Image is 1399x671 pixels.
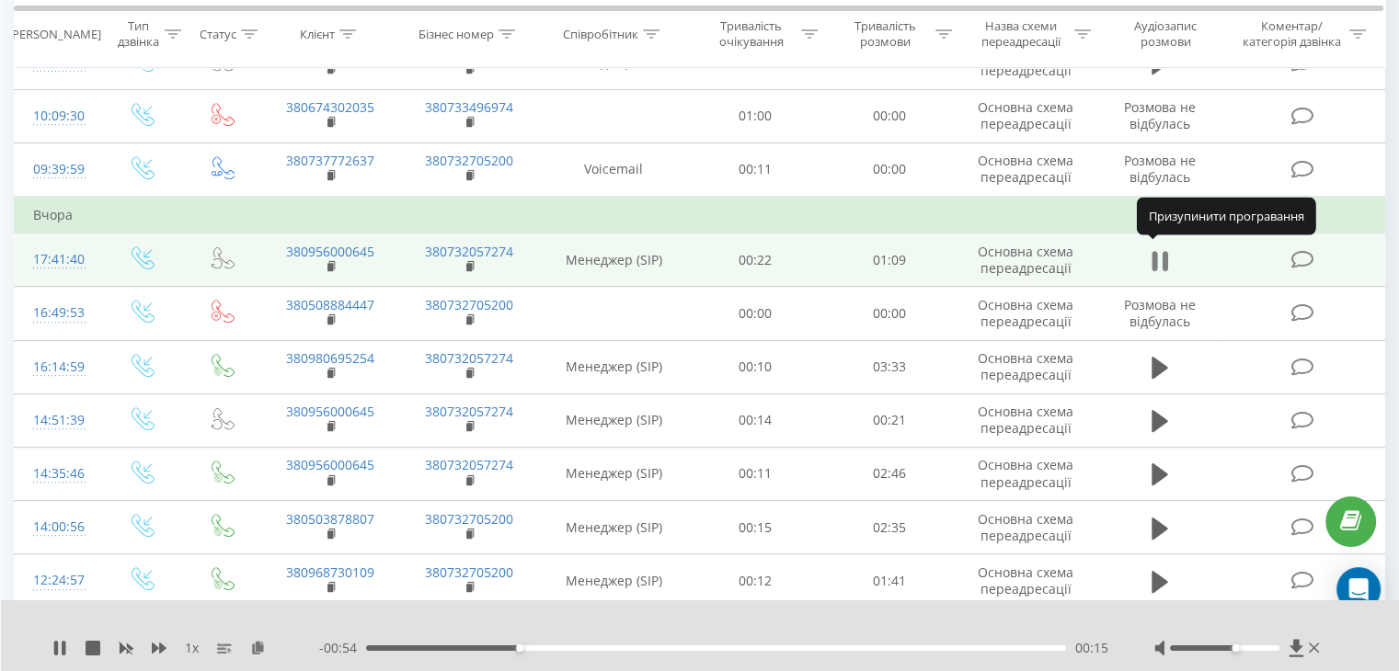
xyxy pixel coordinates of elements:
[539,501,689,554] td: Менеджер (SIP)
[689,233,822,287] td: 00:22
[33,403,82,438] div: 14:51:39
[822,89,956,142] td: 00:00
[822,501,956,554] td: 02:35
[1336,567,1381,611] div: Open Intercom Messenger
[956,287,1095,340] td: Основна схема переадресації
[956,89,1095,142] td: Основна схема переадресації
[286,243,374,260] a: 380956000645
[689,554,822,608] td: 00:12
[516,644,523,652] div: Accessibility label
[689,447,822,500] td: 00:11
[539,233,689,287] td: Менеджер (SIP)
[689,501,822,554] td: 00:15
[33,152,82,188] div: 09:39:59
[319,639,366,657] span: - 00:54
[425,563,513,581] a: 380732705200
[33,509,82,545] div: 14:00:56
[822,393,956,447] td: 00:21
[286,296,374,313] a: 380508884447
[286,152,374,169] a: 380737772637
[689,142,822,197] td: 00:11
[286,349,374,367] a: 380980695254
[425,456,513,473] a: 380732057274
[822,233,956,287] td: 01:09
[822,447,956,500] td: 02:46
[956,501,1095,554] td: Основна схема переадресації
[8,27,101,42] div: [PERSON_NAME]
[425,98,513,116] a: 380733496974
[956,142,1095,197] td: Основна схема переадресації
[15,197,1385,233] td: Вчора
[956,554,1095,608] td: Основна схема переадресації
[539,447,689,500] td: Менеджер (SIP)
[425,243,513,260] a: 380732057274
[822,340,956,393] td: 03:33
[286,456,374,473] a: 380956000645
[286,403,374,420] a: 380956000645
[33,242,82,278] div: 17:41:40
[956,340,1095,393] td: Основна схема переадресації
[300,27,335,42] div: Клієнт
[286,510,374,528] a: 380503878807
[1237,19,1345,51] div: Коментар/категорія дзвінка
[286,98,374,116] a: 380674302035
[1124,98,1196,132] span: Розмова не відбулась
[973,19,1070,51] div: Назва схеми переадресації
[539,340,689,393] td: Менеджер (SIP)
[33,295,82,331] div: 16:49:53
[33,98,82,134] div: 10:09:30
[425,510,513,528] a: 380732705200
[539,393,689,447] td: Менеджер (SIP)
[200,27,236,42] div: Статус
[689,393,822,447] td: 00:14
[956,447,1095,500] td: Основна схема переадресації
[705,19,797,51] div: Тривалість очікування
[286,563,374,581] a: 380968730109
[33,563,82,598] div: 12:24:57
[956,233,1095,287] td: Основна схема переадресації
[822,287,956,340] td: 00:00
[1232,644,1239,652] div: Accessibility label
[185,639,199,657] span: 1 x
[822,142,956,197] td: 00:00
[689,89,822,142] td: 01:00
[539,554,689,608] td: Менеджер (SIP)
[1075,639,1108,657] span: 00:15
[1112,19,1220,51] div: Аудіозапис розмови
[1124,152,1196,186] span: Розмова не відбулась
[33,456,82,492] div: 14:35:46
[425,152,513,169] a: 380732705200
[956,393,1095,447] td: Основна схема переадресації
[425,349,513,367] a: 380732057274
[839,19,931,51] div: Тривалість розмови
[116,19,159,51] div: Тип дзвінка
[33,349,82,385] div: 16:14:59
[822,554,956,608] td: 01:41
[1137,198,1316,234] div: Призупинити програвання
[539,142,689,197] td: Voicemail
[689,287,822,340] td: 00:00
[563,27,638,42] div: Співробітник
[425,296,513,313] a: 380732705200
[689,340,822,393] td: 00:10
[425,403,513,420] a: 380732057274
[1124,296,1196,330] span: Розмова не відбулась
[419,27,494,42] div: Бізнес номер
